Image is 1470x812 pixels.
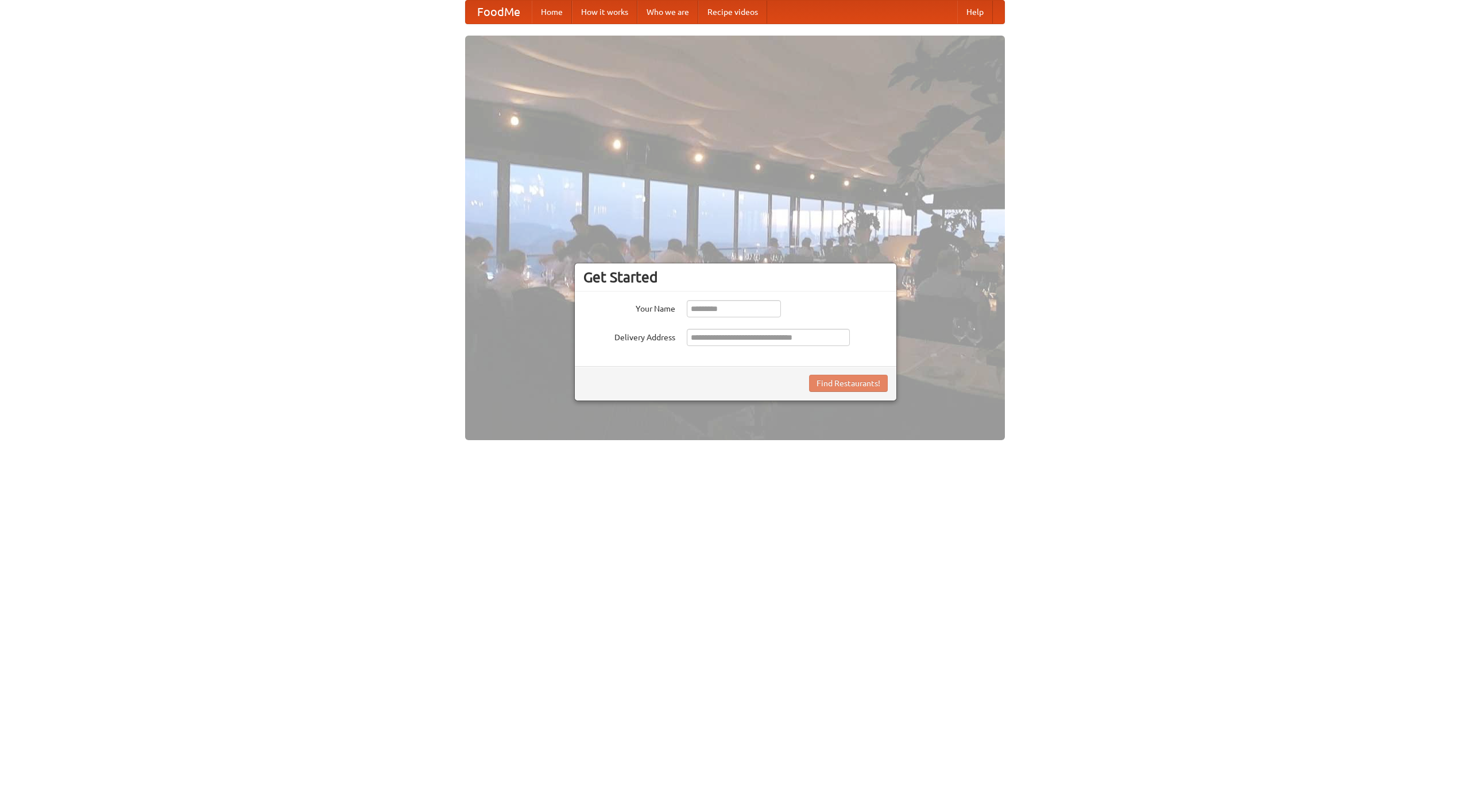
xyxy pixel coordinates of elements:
h3: Get Started [583,269,888,286]
a: FoodMe [466,1,532,24]
a: Help [957,1,993,24]
label: Your Name [583,300,675,314]
a: Recipe videos [698,1,767,24]
button: Find Restaurants! [809,375,888,392]
a: Home [532,1,572,24]
label: Delivery Address [583,329,675,343]
a: How it works [572,1,637,24]
a: Who we are [637,1,698,24]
